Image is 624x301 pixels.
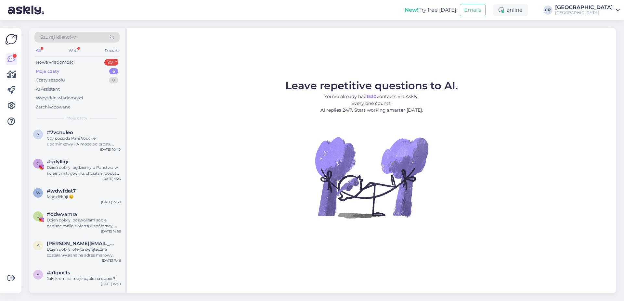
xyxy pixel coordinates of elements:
[36,214,40,219] span: d
[101,282,121,286] div: [DATE] 15:30
[555,5,620,15] a: [GEOGRAPHIC_DATA][GEOGRAPHIC_DATA]
[47,246,121,258] div: Dzień dobry, oferta świąteczna została wysłana na adres mailowy.
[555,5,613,10] div: [GEOGRAPHIC_DATA]
[47,241,114,246] span: andraszak@o2.pl
[285,79,458,92] span: Leave repetitive questions to AI.
[36,95,83,101] div: Wszystkie wiadomości
[36,59,75,66] div: Nowe wiadomości
[67,115,87,121] span: Moje czaty
[36,68,59,75] div: Moje czaty
[36,104,71,110] div: Zarchiwizowane
[102,176,121,181] div: [DATE] 9:23
[47,159,69,165] span: #gdylliqr
[101,200,121,205] div: [DATE] 17:39
[37,132,39,137] span: 7
[37,161,40,166] span: g
[405,7,419,13] b: New!
[36,190,40,195] span: w
[101,229,121,234] div: [DATE] 16:58
[100,147,121,152] div: [DATE] 10:40
[47,270,70,276] span: #a1qxxlts
[37,243,40,248] span: a
[313,119,430,236] img: No Chat active
[47,130,73,135] span: #7vcnuleo
[67,46,79,55] div: Web
[102,258,121,263] div: [DATE] 7:46
[47,188,76,194] span: #wdwfdat7
[34,46,42,55] div: All
[37,272,40,277] span: a
[47,135,121,147] div: Czy posiada Pani Voucher upominkowy? A może po prostu chce Pani dokonać rezerwacji? Dziękujemy za...
[47,276,121,282] div: Jaki krem na moje bąble na dupie ?
[104,46,120,55] div: Socials
[555,10,613,15] div: [GEOGRAPHIC_DATA]
[36,77,65,83] div: Czaty zespołu
[109,68,118,75] div: 6
[47,217,121,229] div: Dzień dobry, pozwoliłam sobie napisać maila z ofertą współpracy. Jeśli email nie doszedł, proszę ...
[47,211,77,217] span: #ddwvamra
[460,4,486,16] button: Emails
[109,77,118,83] div: 0
[543,6,552,15] div: CR
[36,86,60,93] div: AI Assistant
[47,165,121,176] div: Dzień dobry, będziemy u Państwa w kolejnym tygodniu, chciałam dopytać czy są może organizowane za...
[47,194,121,200] div: Moc děkuji 😊
[367,94,377,99] b: 1530
[285,93,458,114] p: You’ve already had contacts via Askly. Every one counts. AI replies 24/7. Start working smarter [...
[405,6,457,14] div: Try free [DATE]:
[5,33,18,45] img: Askly Logo
[493,4,528,16] div: online
[40,34,76,41] span: Szukaj klientów
[104,59,118,66] div: 99+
